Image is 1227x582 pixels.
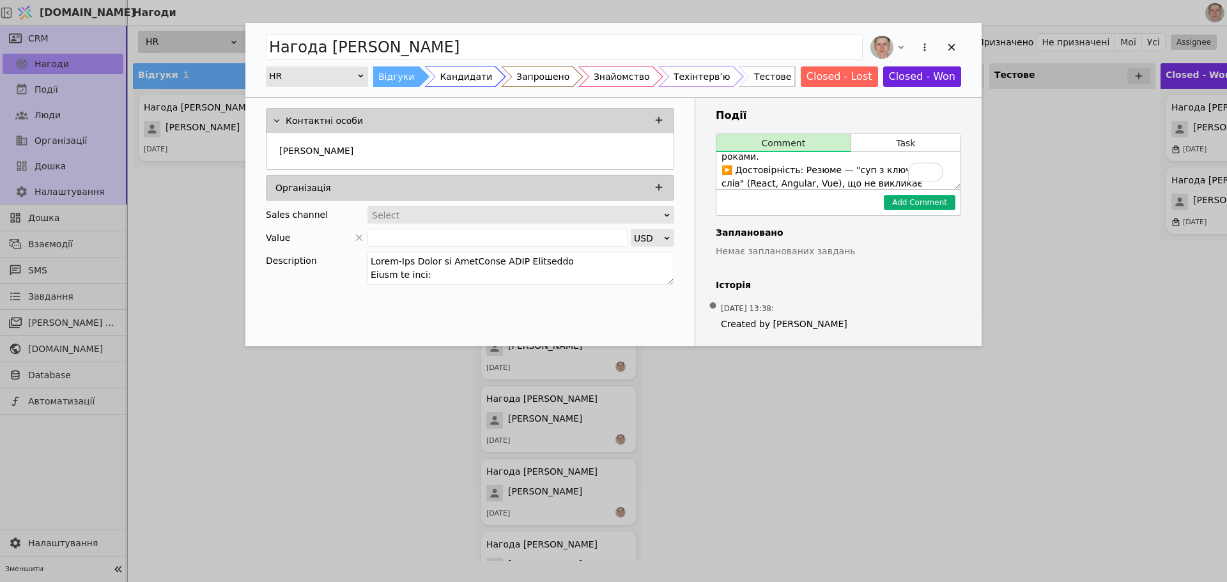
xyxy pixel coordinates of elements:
div: Тестове [754,66,791,87]
div: Запрошено [516,66,569,87]
span: • [707,290,720,323]
p: Немає запланованих завдань [716,245,961,258]
img: РS [870,36,893,59]
p: [PERSON_NAME] [279,144,353,158]
textarea: Lorem-Ips Dolor si AmetConse ADIP Elitseddo Eiusm te inci: $687 Utlabore etd $1155 $8051 Magnaa e... [367,252,674,285]
button: Task [851,134,961,152]
span: [DATE] 13:38 : [721,303,774,314]
p: Контактні особи [286,114,363,128]
div: Відгуки [378,66,414,87]
button: Closed - Lost [801,66,878,87]
div: Description [266,252,367,270]
div: Кандидати [440,66,492,87]
h4: Заплановано [716,226,961,240]
p: Організація [275,181,331,195]
span: Created by [PERSON_NAME] [721,318,956,331]
div: Знайомство [594,66,650,87]
div: Add Opportunity [245,23,982,346]
button: Comment [716,134,851,152]
div: Sales channel [266,206,328,224]
div: Техінтервʼю [674,66,730,87]
div: HR [269,67,357,85]
textarea: To enrich screen reader interactions, please activate Accessibility in Grammarly extension settings [716,152,961,189]
h3: Події [716,108,961,123]
button: Add Comment [884,195,955,210]
span: Value [266,229,290,247]
button: Closed - Won [883,66,962,87]
div: USD [634,229,663,247]
div: Select [372,206,661,224]
h4: Історія [716,279,961,292]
